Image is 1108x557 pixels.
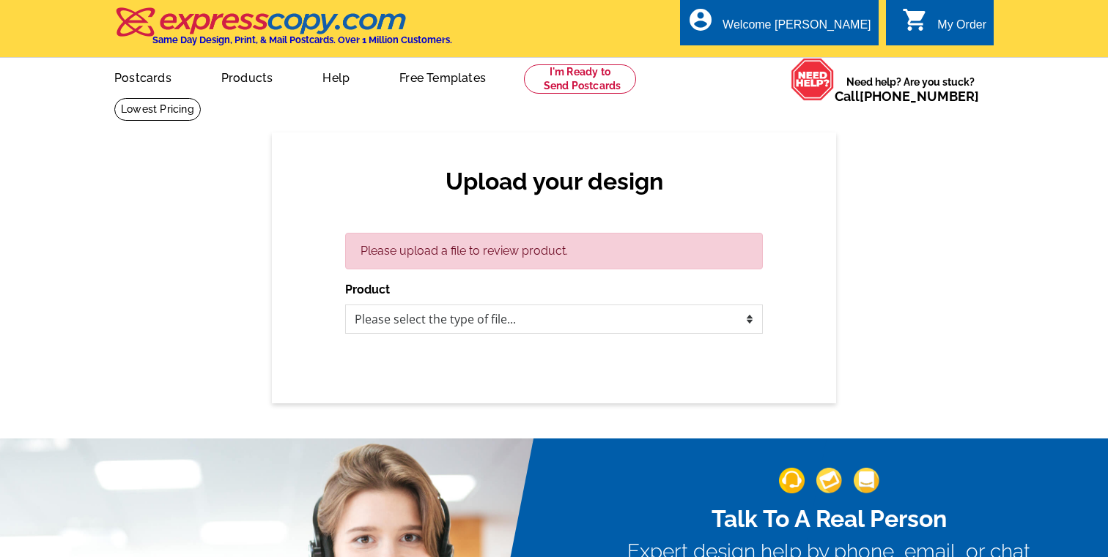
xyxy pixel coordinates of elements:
[198,59,297,94] a: Products
[723,18,871,39] div: Welcome [PERSON_NAME]
[835,75,986,104] span: Need help? Are you stuck?
[360,168,748,195] h2: Upload your design
[627,505,1030,533] h2: Talk To A Real Person
[860,89,979,104] a: [PHONE_NUMBER]
[902,7,928,33] i: shopping_cart
[937,18,986,39] div: My Order
[791,58,835,101] img: help
[299,59,373,94] a: Help
[91,59,195,94] a: Postcards
[779,468,805,493] img: support-img-1.png
[345,281,390,299] label: Product
[345,233,763,269] div: Please upload a file to review product.
[854,468,879,493] img: support-img-3_1.png
[114,18,452,45] a: Same Day Design, Print, & Mail Postcards. Over 1 Million Customers.
[687,7,714,33] i: account_circle
[816,468,842,493] img: support-img-2.png
[835,89,979,104] span: Call
[376,59,509,94] a: Free Templates
[902,16,986,34] a: shopping_cart My Order
[152,34,452,45] h4: Same Day Design, Print, & Mail Postcards. Over 1 Million Customers.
